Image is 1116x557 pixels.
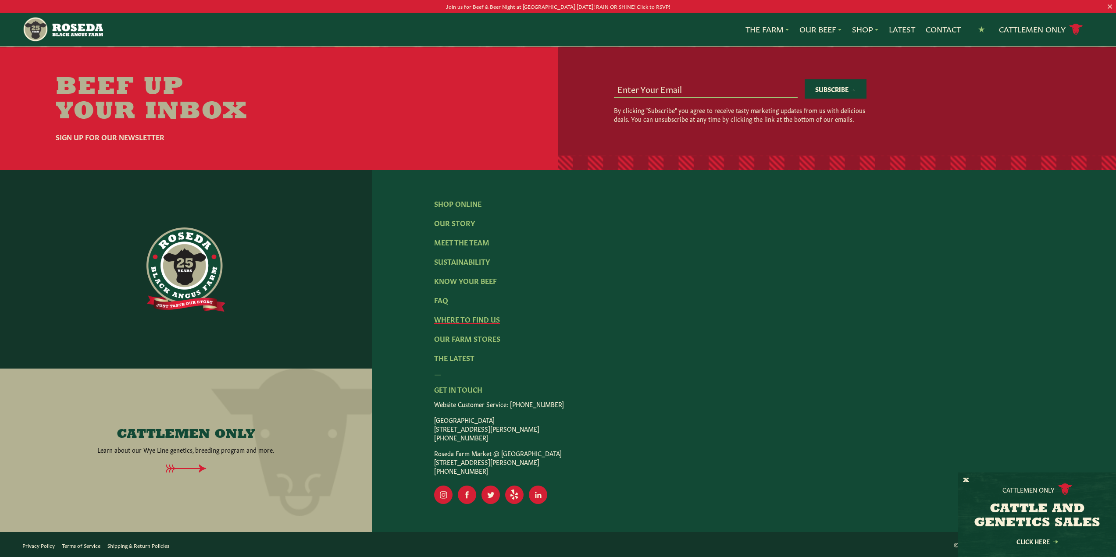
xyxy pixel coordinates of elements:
[614,106,866,123] p: By clicking "Subscribe" you agree to receive tasty marketing updates from us with delicious deals...
[434,415,1054,442] p: [GEOGRAPHIC_DATA] [STREET_ADDRESS][PERSON_NAME] [PHONE_NUMBER]
[926,24,961,35] a: Contact
[22,13,1094,46] nav: Main Navigation
[434,295,448,305] a: FAQ
[434,276,497,285] a: Know Your Beef
[56,131,280,142] h6: Sign Up For Our Newsletter
[852,24,878,35] a: Shop
[434,449,1054,475] p: Roseda Farm Market @ [GEOGRAPHIC_DATA] [STREET_ADDRESS][PERSON_NAME] [PHONE_NUMBER]
[434,333,500,343] a: Our Farm Stores
[22,16,103,43] img: https://roseda.com/wp-content/uploads/2021/05/roseda-25-header.png
[434,199,481,208] a: Shop Online
[1058,483,1072,495] img: cattle-icon.svg
[434,256,490,266] a: Sustainability
[745,24,789,35] a: The Farm
[56,75,280,124] h2: Beef Up Your Inbox
[107,542,169,549] a: Shipping & Return Policies
[969,502,1105,530] h3: CATTLE AND GENETICS SALES
[56,2,1060,11] p: Join us for Beef & Beer Night at [GEOGRAPHIC_DATA] [DATE]! RAIN OR SHINE! Click to RSVP!
[998,539,1077,544] a: Click Here
[434,237,489,247] a: Meet The Team
[22,542,55,549] a: Privacy Policy
[434,353,474,362] a: The Latest
[889,24,915,35] a: Latest
[31,428,341,454] a: CATTLEMEN ONLY Learn about our Wye Line genetics, breeding program and more.
[434,368,1054,379] div: —
[434,486,453,504] a: Visit Our Instagram Page
[146,227,225,312] img: https://roseda.com/wp-content/uploads/2021/06/roseda-25-full@2x.png
[97,445,275,454] p: Learn about our Wye Line genetics, breeding program and more.
[954,540,1094,549] p: ©2025 - Roseda [GEOGRAPHIC_DATA] All Rights Reserved
[434,314,500,324] a: Where To Find Us
[1002,485,1055,494] p: Cattlemen Only
[117,428,255,442] h4: CATTLEMEN ONLY
[62,542,100,549] a: Terms of Service
[529,486,547,504] a: Visit Our LinkedIn Page
[505,486,524,504] a: Visit Our Yelp Page
[458,486,476,504] a: Visit Our Facebook Page
[805,79,866,99] button: Subscribe →
[799,24,841,35] a: Our Beef
[963,476,969,485] button: X
[481,486,500,504] a: Visit Our Twitter Page
[434,400,1054,408] p: Website Customer Service: [PHONE_NUMBER]
[434,218,475,227] a: Our Story
[999,22,1083,37] a: Cattlemen Only
[614,80,798,97] input: Enter Your Email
